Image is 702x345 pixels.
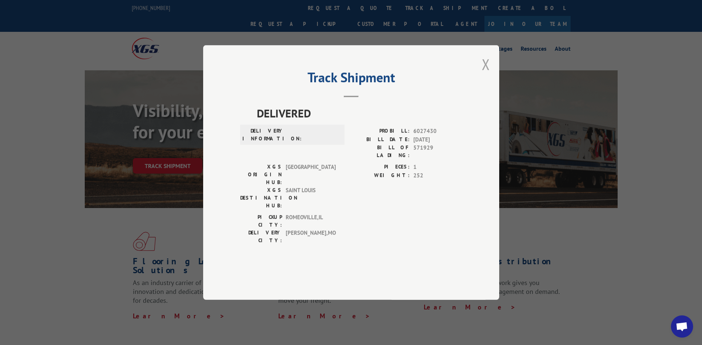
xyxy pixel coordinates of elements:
[286,229,336,244] span: [PERSON_NAME] , MO
[257,105,462,121] span: DELIVERED
[240,72,462,86] h2: Track Shipment
[413,135,462,144] span: [DATE]
[351,144,410,159] label: BILL OF LADING:
[413,127,462,135] span: 6027430
[286,213,336,229] span: ROMEOVILLE , IL
[351,135,410,144] label: BILL DATE:
[240,229,282,244] label: DELIVERY CITY:
[413,171,462,180] span: 252
[351,171,410,180] label: WEIGHT:
[351,127,410,135] label: PROBILL:
[286,186,336,210] span: SAINT LOUIS
[413,163,462,171] span: 1
[351,163,410,171] label: PIECES:
[286,163,336,186] span: [GEOGRAPHIC_DATA]
[240,213,282,229] label: PICKUP CITY:
[482,54,490,74] button: Close modal
[242,127,284,143] label: DELIVERY INFORMATION:
[413,144,462,159] span: 571929
[240,186,282,210] label: XGS DESTINATION HUB:
[240,163,282,186] label: XGS ORIGIN HUB:
[671,315,693,338] div: Open chat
